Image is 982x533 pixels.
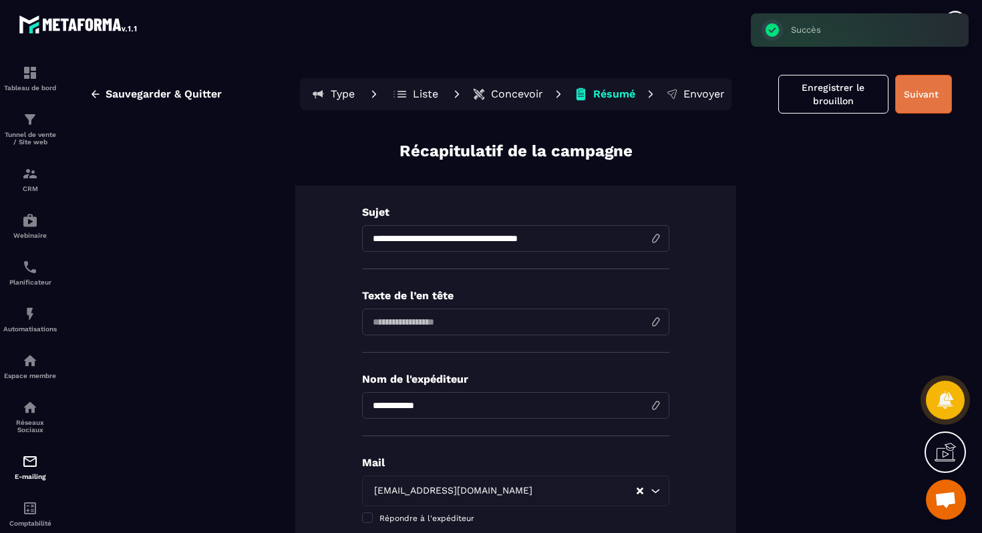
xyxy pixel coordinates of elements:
img: scheduler [22,259,38,275]
img: tab_domain_overview_orange.svg [54,77,65,88]
button: Enregistrer le brouillon [778,75,888,114]
button: Envoyer [662,81,729,108]
img: website_grey.svg [21,35,32,45]
input: Search for option [535,484,635,498]
span: Sauvegarder & Quitter [106,87,222,101]
p: Comptabilité [3,520,57,527]
p: Résumé [593,87,635,101]
button: Type [303,81,363,108]
p: CRM [3,185,57,192]
a: formationformationTunnel de vente / Site web [3,102,57,156]
img: logo_orange.svg [21,21,32,32]
p: Webinaire [3,232,57,239]
img: automations [22,353,38,369]
div: Mots-clés [166,79,204,87]
p: Planificateur [3,279,57,286]
p: Texte de l’en tête [362,289,669,302]
button: Résumé [570,81,639,108]
img: automations [22,212,38,228]
p: Réseaux Sociaux [3,419,57,433]
div: Domaine: [DOMAIN_NAME] [35,35,151,45]
p: Nom de l'expéditeur [362,373,669,385]
p: E-mailing [3,473,57,480]
div: Domaine [69,79,103,87]
a: schedulerschedulerPlanificateur [3,249,57,296]
button: Suivant [895,75,952,114]
p: Envoyer [683,87,725,101]
img: tab_keywords_by_traffic_grey.svg [152,77,162,88]
a: formationformationTableau de bord [3,55,57,102]
p: Concevoir [491,87,543,101]
span: Répondre à l'expéditeur [379,514,474,523]
p: Mail [362,456,669,469]
img: logo [19,12,139,36]
button: Liste [385,81,446,108]
div: Search for option [362,476,669,506]
p: Tableau de bord [3,84,57,92]
a: automationsautomationsWebinaire [3,202,57,249]
p: Sujet [362,206,669,218]
a: Ouvrir le chat [926,480,966,520]
p: Espace membre [3,372,57,379]
img: formation [22,166,38,182]
p: Automatisations [3,325,57,333]
img: email [22,454,38,470]
button: Sauvegarder & Quitter [79,82,232,106]
img: social-network [22,399,38,415]
a: automationsautomationsAutomatisations [3,296,57,343]
p: Liste [413,87,438,101]
p: Tunnel de vente / Site web [3,131,57,146]
a: formationformationCRM [3,156,57,202]
a: emailemailE-mailing [3,443,57,490]
img: formation [22,112,38,128]
p: Récapitulatif de la campagne [399,140,633,162]
img: accountant [22,500,38,516]
img: automations [22,306,38,322]
img: formation [22,65,38,81]
span: [EMAIL_ADDRESS][DOMAIN_NAME] [371,484,535,498]
button: Concevoir [468,81,547,108]
div: v 4.0.25 [37,21,65,32]
a: social-networksocial-networkRéseaux Sociaux [3,389,57,443]
p: Type [331,87,355,101]
button: Clear Selected [637,486,643,496]
a: automationsautomationsEspace membre [3,343,57,389]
